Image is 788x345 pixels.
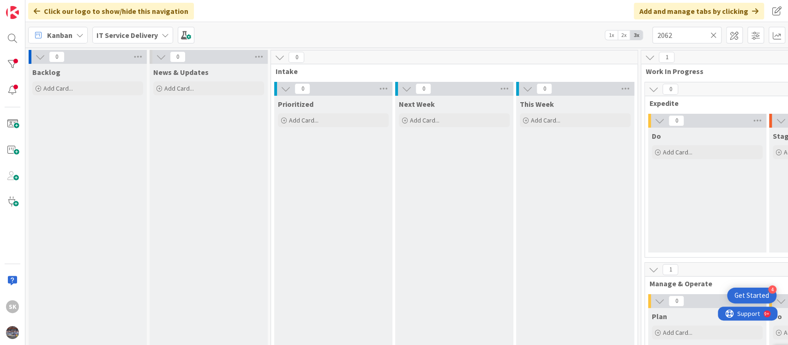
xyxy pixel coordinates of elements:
div: Add and manage tabs by clicking [634,3,764,19]
span: 0 [668,296,684,307]
span: Add Card... [663,148,692,156]
span: Add Card... [164,84,194,92]
span: This Week [520,99,554,109]
span: Add Card... [289,116,319,124]
img: avatar [6,326,19,339]
span: News & Updates [153,68,209,77]
input: Quick Filter... [652,27,722,43]
div: Get Started [734,291,769,300]
span: 0 [662,84,678,95]
span: 2x [618,31,630,40]
span: Do [652,131,661,141]
span: Do [773,312,782,321]
span: Add Card... [43,84,73,92]
span: 0 [289,52,304,63]
span: 0 [536,83,552,94]
span: 1 [662,264,678,275]
span: 3x [630,31,643,40]
span: 0 [49,51,65,62]
span: Support [19,1,42,12]
span: 0 [170,51,186,62]
div: 9+ [47,4,51,11]
div: Open Get Started checklist, remaining modules: 4 [727,288,776,303]
span: 1 [659,52,674,63]
span: Kanban [47,30,72,41]
span: 0 [295,83,310,94]
span: 0 [415,83,431,94]
span: Plan [652,312,667,321]
div: Click our logo to show/hide this navigation [28,3,194,19]
b: IT Service Delivery [96,31,158,40]
span: 0 [668,115,684,126]
span: 1x [605,31,618,40]
div: SK [6,300,19,313]
span: Backlog [32,68,60,77]
span: Intake [276,67,626,76]
span: Next Week [399,99,435,109]
span: Add Card... [531,116,560,124]
span: Prioritized [278,99,313,109]
img: Visit kanbanzone.com [6,6,19,19]
span: Add Card... [410,116,439,124]
span: Add Card... [663,328,692,337]
div: 4 [768,285,776,294]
